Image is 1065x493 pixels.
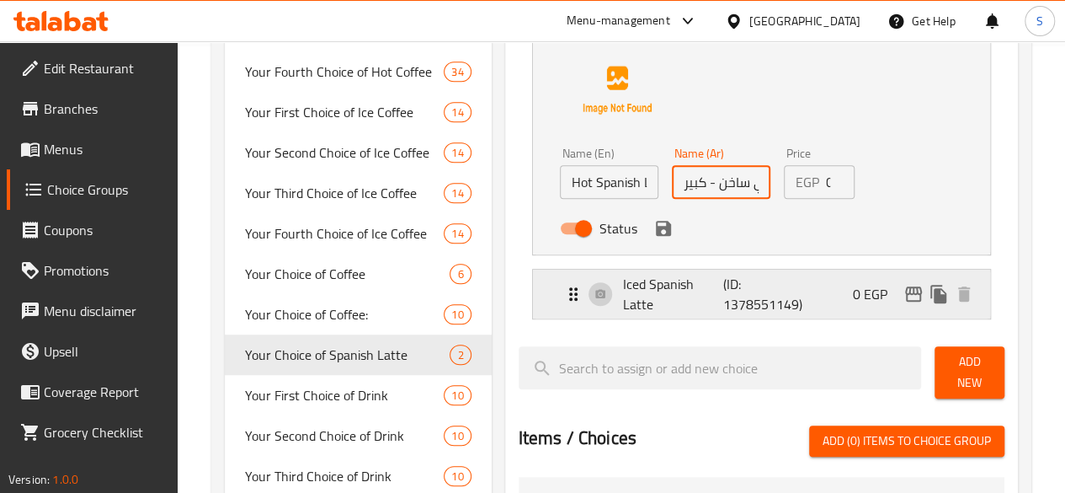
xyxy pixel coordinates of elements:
button: save [651,216,676,241]
span: Grocery Checklist [44,422,164,442]
span: Your Second Choice of Ice Coffee [245,142,444,163]
span: Choice Groups [47,180,164,200]
p: 0 EGP [853,284,901,304]
a: Coverage Report [7,372,178,412]
span: S [1036,12,1043,30]
span: Your Fourth Choice of Hot Coffee [245,62,444,82]
p: EGP [796,172,819,192]
div: Your Choice of Coffee:10 [225,294,492,335]
span: Add New [948,351,991,394]
span: 14 [445,145,470,161]
div: Choices [444,304,471,324]
span: Promotions [44,260,164,281]
a: Menu disclaimer [7,291,178,331]
input: search [519,346,922,389]
span: 2 [450,347,470,363]
span: Coupons [44,220,164,240]
span: Branches [44,99,164,119]
div: Choices [450,264,471,284]
button: Add New [935,346,1004,399]
a: Grocery Checklist [7,412,178,453]
div: Your Fourth Choice of Hot Coffee34 [225,51,492,92]
div: Menu-management [567,11,670,31]
span: Your Second Choice of Drink [245,426,444,446]
button: delete [951,281,977,307]
div: Your Choice of Coffee6 [225,254,492,294]
span: Your Choice of Spanish Latte [245,345,450,365]
div: Your Choice of Spanish Latte2 [225,335,492,375]
a: Edit Restaurant [7,48,178,88]
a: Choice Groups [7,169,178,210]
p: (ID: 1378551149) [723,274,791,314]
span: 14 [445,226,470,242]
a: Menus [7,129,178,169]
button: edit [901,281,926,307]
div: [GEOGRAPHIC_DATA] [749,12,860,30]
button: duplicate [926,281,951,307]
span: 10 [445,469,470,485]
span: Your First Choice of Ice Coffee [245,102,444,122]
span: Menu disclaimer [44,301,164,321]
span: Edit Restaurant [44,58,164,78]
span: Status [599,218,637,238]
li: Expand [519,262,1004,326]
p: Iced Spanish Latte [623,274,724,314]
div: Your Third Choice of Ice Coffee14 [225,173,492,213]
span: 10 [445,307,470,323]
div: Choices [444,102,471,122]
div: Your First Choice of Ice Coffee14 [225,92,492,132]
span: Add (0) items to choice group [823,431,991,452]
span: 14 [445,104,470,121]
span: Your First Choice of Drink [245,385,444,405]
img: Hot Spanish Latte - M [563,36,671,144]
span: Coverage Report [44,382,164,402]
div: Your Fourth Choice of Ice Coffee14 [225,213,492,254]
div: Choices [444,466,471,486]
a: Coupons [7,210,178,250]
input: Please enter price [826,165,855,199]
input: Enter name En [560,165,658,199]
span: 14 [445,185,470,201]
div: Choices [450,345,471,365]
input: Enter name Ar [672,165,770,199]
span: Version: [8,469,50,490]
div: Choices [444,426,471,446]
span: Your Third Choice of Drink [245,466,444,486]
span: 34 [445,64,470,80]
div: Expand [533,270,990,319]
div: Choices [444,62,471,82]
span: 6 [450,266,470,282]
button: Add (0) items to choice group [809,426,1004,457]
span: Your Choice of Coffee [245,264,450,284]
span: Menus [44,139,164,159]
span: Your Third Choice of Ice Coffee [245,183,444,203]
div: Choices [444,142,471,163]
span: 10 [445,428,470,444]
span: 10 [445,388,470,404]
a: Upsell [7,331,178,372]
div: Choices [444,183,471,203]
span: Upsell [44,341,164,362]
div: Choices [444,223,471,244]
span: 1.0.0 [52,469,78,490]
div: Your First Choice of Drink10 [225,375,492,415]
div: Your Second Choice of Drink10 [225,415,492,456]
a: Promotions [7,250,178,291]
a: Branches [7,88,178,129]
h2: Items / Choices [519,426,636,451]
span: Your Fourth Choice of Ice Coffee [245,223,444,244]
div: Your Second Choice of Ice Coffee14 [225,132,492,173]
span: Your Choice of Coffee: [245,304,444,324]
